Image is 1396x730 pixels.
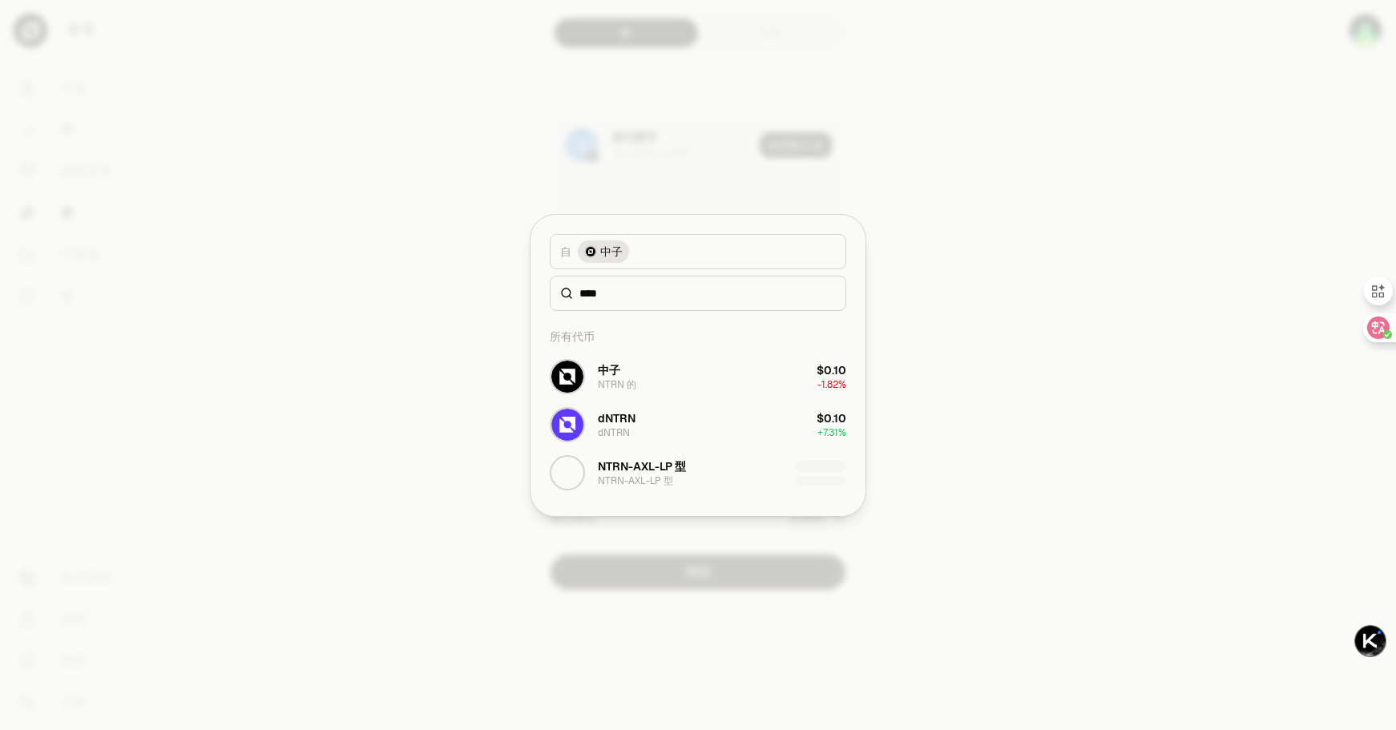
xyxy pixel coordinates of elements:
[540,353,856,401] button: NTRN Logo中子NTRN 的$0.10-1.82%
[598,363,620,377] font: 中子
[550,329,595,344] font: 所有代币
[598,426,630,439] div: dNTRN
[598,474,673,487] font: NTRN-AXL-LP 型
[584,245,597,258] img: Neutron Logo
[598,459,686,474] font: NTRN-AXL-LP 型
[817,410,846,426] div: $0.10
[817,378,846,391] span: -1.82%
[540,449,856,497] button: NTRN-AXL-LP LogoNTRN-AXL-LP 型NTRN-AXL-LP 型
[551,361,583,393] img: NTRN Logo
[817,426,846,439] span: + 7.31%
[817,362,846,378] div: $0.10
[551,409,583,441] img: dNTRN Logo
[598,378,636,391] font: NTRN 的
[550,234,846,269] button: 自Neutron Logo中子
[560,244,571,259] font: 自
[600,244,623,259] font: 中子
[540,401,856,449] button: dNTRN LogodNTRNdNTRN$0.10+7.31%
[598,410,635,426] div: dNTRN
